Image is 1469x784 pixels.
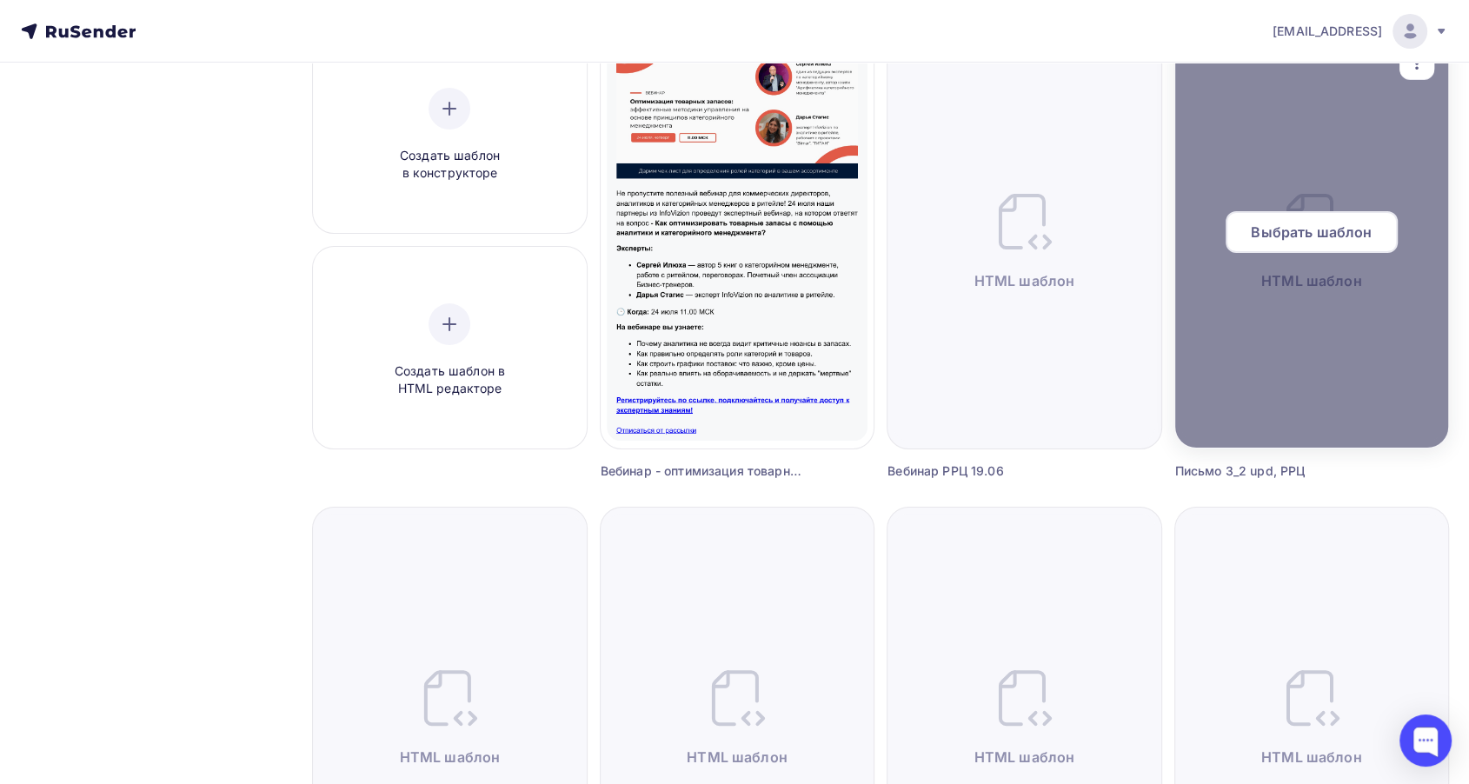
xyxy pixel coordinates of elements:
div: Вебинар РРЦ 19.06 [887,462,1093,480]
span: HTML шаблон [1261,747,1362,767]
span: HTML шаблон [974,270,1075,291]
span: [EMAIL_ADDRESS] [1273,23,1382,40]
span: Создать шаблон в конструкторе [367,147,532,183]
span: HTML шаблон [687,747,788,767]
div: Вебинар - оптимизация товарных запасов [601,462,806,480]
span: Выбрать шаблон [1251,222,1372,243]
span: HTML шаблон [400,747,501,767]
span: Создать шаблон в HTML редакторе [367,362,532,398]
span: HTML шаблон [974,747,1075,767]
a: [EMAIL_ADDRESS] [1273,14,1448,49]
div: Письмо 3_2 upd, РРЦ [1175,462,1380,480]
